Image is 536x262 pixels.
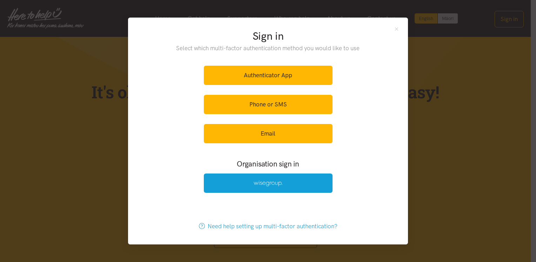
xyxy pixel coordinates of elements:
h3: Organisation sign in [185,159,351,169]
p: Select which multi-factor authentication method you would like to use [162,44,374,53]
button: Close [394,26,400,32]
h2: Sign in [162,29,374,44]
img: Wise Group [254,181,282,186]
a: Phone or SMS [204,95,333,114]
a: Authenticator App [204,66,333,85]
a: Need help setting up multi-factor authentication? [192,217,345,236]
a: Email [204,124,333,143]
